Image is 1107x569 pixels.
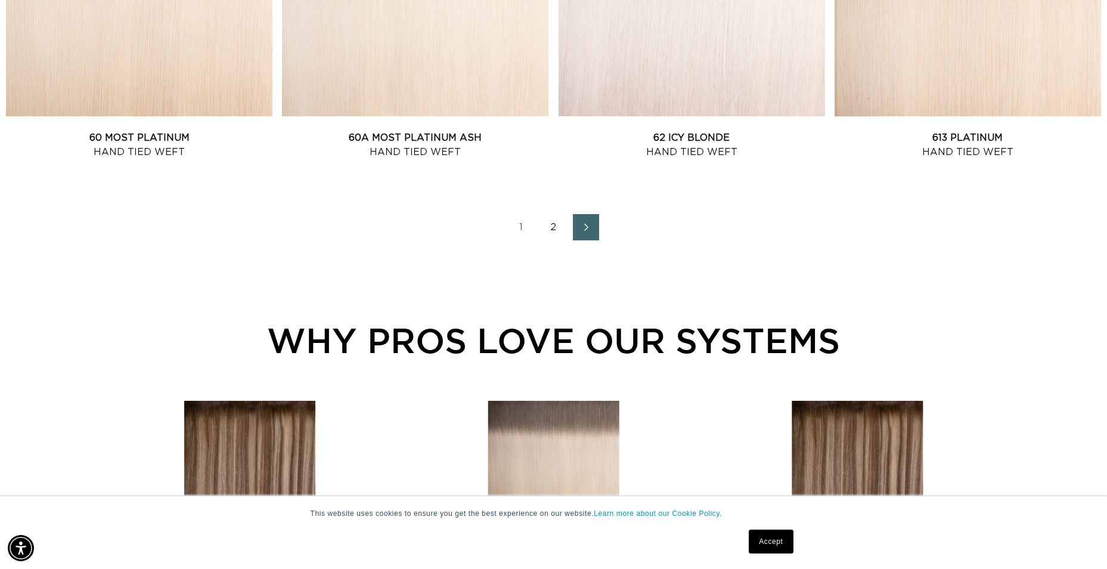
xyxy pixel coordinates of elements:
a: Page 2 [541,214,567,240]
a: Learn more about our Cookie Policy. [594,509,722,518]
a: 62 Icy Blonde Hand Tied Weft [559,131,825,159]
a: 60 Most Platinum Hand Tied Weft [6,131,272,159]
a: 613 Platinum Hand Tied Weft [835,131,1101,159]
nav: Pagination [6,214,1101,240]
p: This website uses cookies to ensure you get the best experience on our website. [311,508,797,519]
div: WHY PROS LOVE OUR SYSTEMS [72,314,1035,366]
a: Accept [749,530,793,553]
img: Como Root Tap - Tape In [184,401,315,532]
a: Next page [573,214,599,240]
div: Accessibility Menu [8,535,34,561]
img: 8AB/60A Rooted - Machine Weft [488,401,619,532]
img: Como Root Tap - Machine Weft [792,401,923,532]
a: 60A Most Platinum Ash Hand Tied Weft [282,131,548,159]
a: Page 1 [508,214,535,240]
